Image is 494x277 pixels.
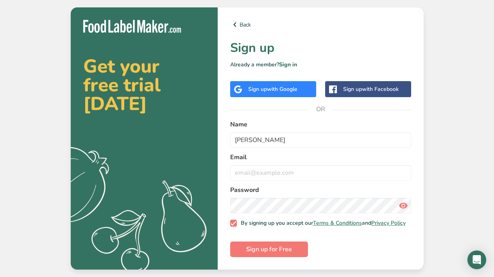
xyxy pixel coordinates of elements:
[230,39,411,57] h1: Sign up
[248,85,297,93] div: Sign up
[230,153,411,162] label: Email
[230,241,308,257] button: Sign up for Free
[467,250,486,269] div: Open Intercom Messenger
[279,61,297,68] a: Sign in
[83,20,181,33] img: Food Label Maker
[309,98,332,121] span: OR
[246,245,292,254] span: Sign up for Free
[362,85,399,93] span: with Facebook
[83,57,205,113] h2: Get your free trial [DATE]
[237,220,406,227] span: By signing up you accept our and
[267,85,297,93] span: with Google
[230,165,411,181] input: email@example.com
[343,85,399,93] div: Sign up
[230,120,411,129] label: Name
[230,60,411,69] p: Already a member?
[230,20,411,29] a: Back
[371,219,406,227] a: Privacy Policy
[313,219,362,227] a: Terms & Conditions
[230,132,411,148] input: John Doe
[230,185,411,195] label: Password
